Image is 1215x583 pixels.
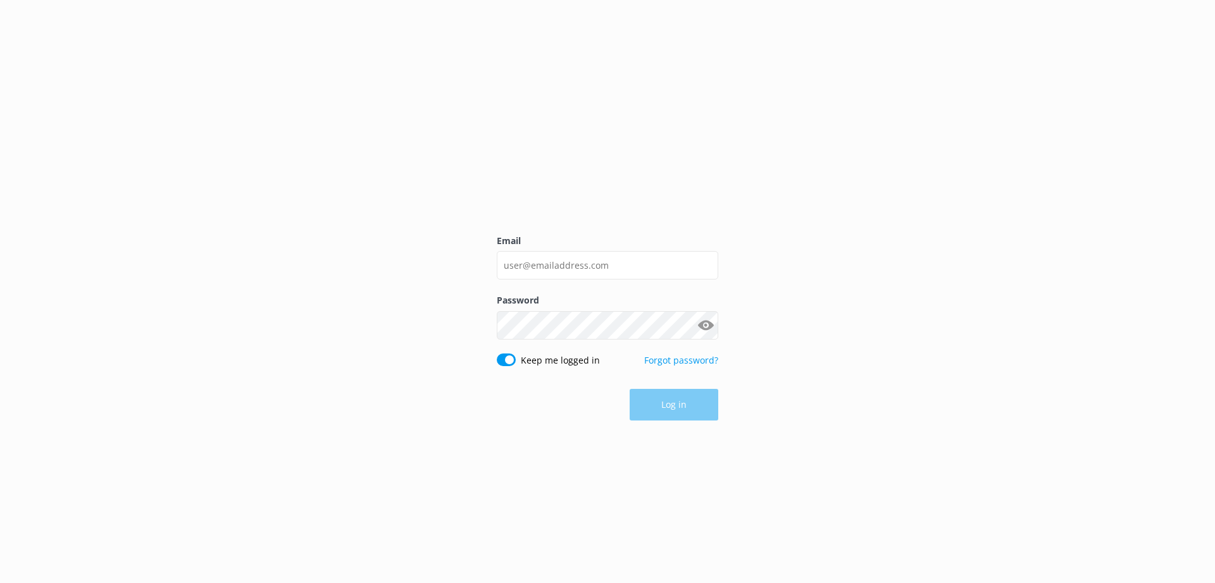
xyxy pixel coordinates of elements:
label: Password [497,293,718,307]
label: Email [497,234,718,248]
button: Show password [693,312,718,338]
label: Keep me logged in [521,353,600,367]
input: user@emailaddress.com [497,251,718,279]
a: Forgot password? [644,354,718,366]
